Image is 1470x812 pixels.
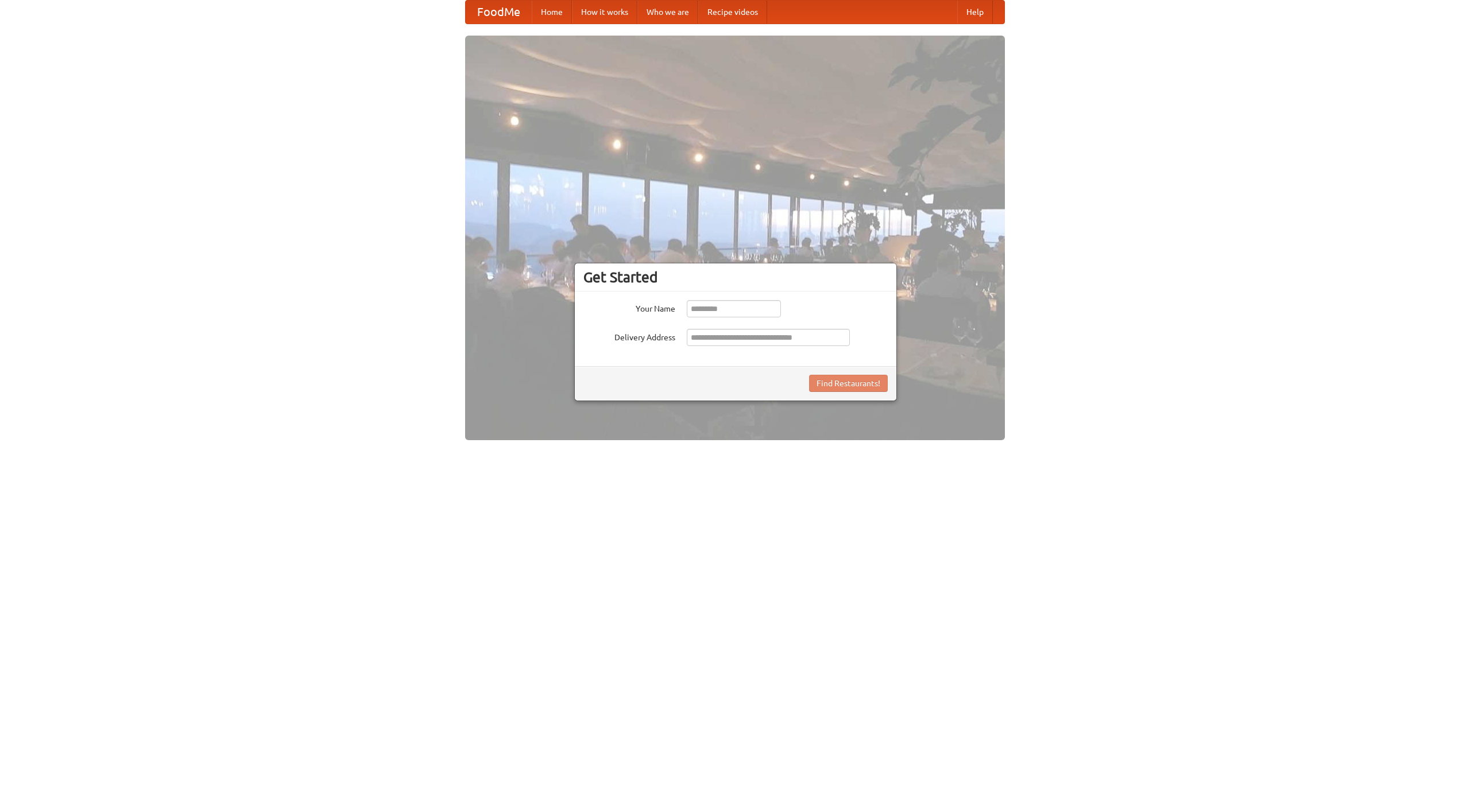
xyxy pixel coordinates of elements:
a: FoodMe [466,1,532,24]
a: Help [957,1,993,24]
a: Who we are [637,1,698,24]
label: Your Name [583,300,675,314]
a: Home [532,1,572,24]
a: How it works [572,1,637,24]
h3: Get Started [583,269,888,286]
button: Find Restaurants! [809,375,888,392]
a: Recipe videos [698,1,767,24]
label: Delivery Address [583,329,675,343]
